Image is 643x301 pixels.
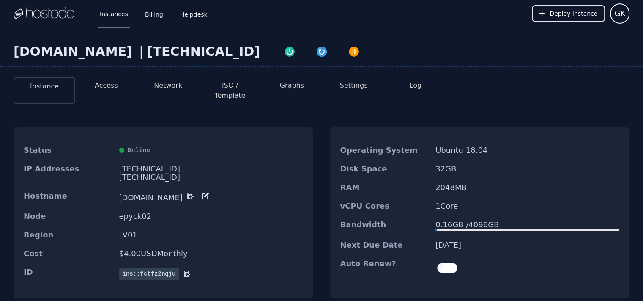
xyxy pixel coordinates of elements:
[147,44,260,59] div: [TECHNICAL_ID]
[24,231,112,239] dt: Region
[435,241,619,249] dd: [DATE]
[610,3,629,24] button: User menu
[14,44,136,59] div: [DOMAIN_NAME]
[340,165,429,173] dt: Disk Space
[340,202,429,210] dt: vCPU Cores
[280,80,304,91] button: Graphs
[24,165,112,182] dt: IP Addresses
[338,44,370,58] button: Power Off
[274,44,306,58] button: Power On
[340,146,429,155] dt: Operating System
[119,146,303,155] div: Online
[95,80,118,91] button: Access
[340,183,429,192] dt: RAM
[119,192,303,202] dd: [DOMAIN_NAME]
[614,8,625,19] span: GK
[435,202,619,210] dd: 1 Core
[340,260,429,276] dt: Auto Renew?
[14,7,74,20] img: Logo
[340,221,429,231] dt: Bandwidth
[119,249,303,258] dd: $ 4.00 USD Monthly
[24,268,112,280] dt: ID
[30,81,59,91] button: Instance
[119,212,303,221] dd: epyck02
[435,183,619,192] dd: 2048 MB
[340,80,368,91] button: Settings
[348,46,360,58] img: Power Off
[532,5,605,22] button: Deploy Instance
[24,192,112,202] dt: Hostname
[435,165,619,173] dd: 32 GB
[206,80,254,101] button: ISO / Template
[24,146,112,155] dt: Status
[550,9,597,18] span: Deploy Instance
[316,46,328,58] img: Restart
[410,80,422,91] button: Log
[435,221,619,229] div: 0.16 GB / 4096 GB
[136,44,147,59] div: |
[119,231,303,239] dd: LV01
[119,173,303,182] div: [TECHNICAL_ID]
[154,80,182,91] button: Network
[340,241,429,249] dt: Next Due Date
[306,44,338,58] button: Restart
[24,212,112,221] dt: Node
[284,46,296,58] img: Power On
[119,268,179,280] span: ins::fctfz2nqju
[24,249,112,258] dt: Cost
[119,165,303,173] div: [TECHNICAL_ID]
[435,146,619,155] dd: Ubuntu 18.04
